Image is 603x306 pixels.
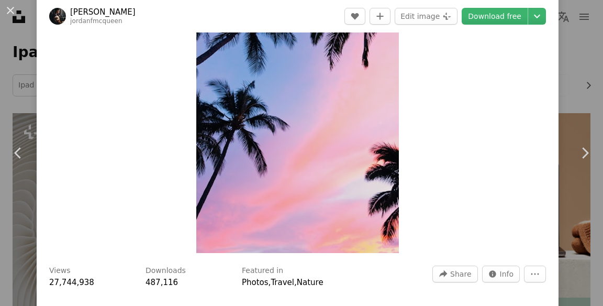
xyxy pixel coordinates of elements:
a: Travel [271,278,294,287]
button: More Actions [524,266,546,282]
h3: Featured in [242,266,283,276]
button: Add to Collection [370,8,390,25]
a: Nature [297,278,323,287]
button: Like [344,8,365,25]
a: Photos [242,278,269,287]
button: Edit image [395,8,457,25]
span: , [269,278,271,287]
a: Download free [462,8,528,25]
a: [PERSON_NAME] [70,7,136,17]
img: Go to Jordan McQueen's profile [49,8,66,25]
h3: Downloads [146,266,186,276]
button: Share this image [432,266,477,282]
button: Stats about this image [482,266,520,282]
button: Choose download size [528,8,546,25]
a: Next [566,103,603,203]
span: , [294,278,297,287]
span: Share [450,266,471,282]
span: 487,116 [146,278,178,287]
a: jordanfmcqueen [70,17,122,25]
span: 27,744,938 [49,278,94,287]
h3: Views [49,266,71,276]
span: Info [500,266,514,282]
